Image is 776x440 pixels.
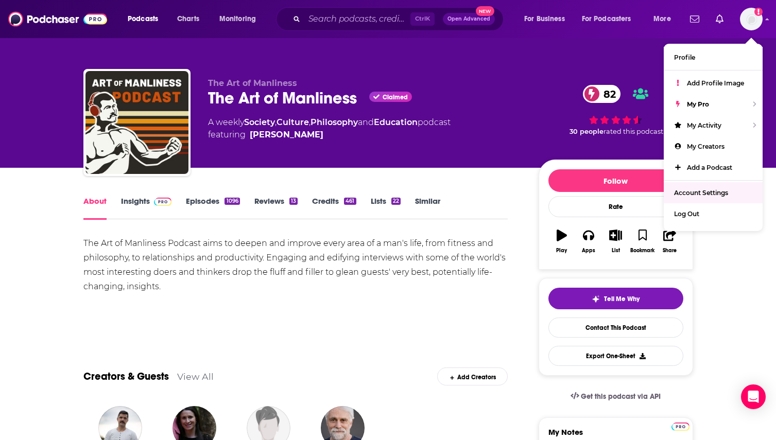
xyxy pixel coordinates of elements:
span: Open Advanced [447,16,490,22]
a: InsightsPodchaser Pro [121,196,172,220]
div: 461 [344,198,356,205]
div: Bookmark [630,248,654,254]
a: Charts [170,11,205,27]
button: Open AdvancedNew [443,13,495,25]
span: Add Profile Image [687,79,744,87]
a: Similar [415,196,440,220]
span: Claimed [383,95,408,100]
span: , [275,117,277,127]
button: Show profile menu [740,8,763,30]
span: The Art of Manliness [208,78,297,88]
span: My Pro [687,100,709,108]
span: My Activity [687,121,721,129]
button: List [602,223,629,260]
span: Profile [674,54,695,61]
button: open menu [575,11,646,27]
div: Apps [582,248,595,254]
img: Podchaser Pro [154,198,172,206]
div: List [612,248,620,254]
img: User Profile [740,8,763,30]
div: Rate [548,196,683,217]
a: Show notifications dropdown [712,10,728,28]
a: Add Profile Image [664,73,763,94]
a: Philosophy [311,117,358,127]
a: Reviews13 [254,196,298,220]
span: featuring [208,129,451,141]
a: View All [177,371,214,382]
svg: Add a profile image [754,8,763,16]
span: Tell Me Why [604,295,640,303]
a: Society [244,117,275,127]
button: open menu [646,11,684,27]
a: Profile [664,47,763,68]
span: More [653,12,671,26]
a: Culture [277,117,309,127]
a: Credits461 [312,196,356,220]
span: Logged in as Maria.Tullin [740,8,763,30]
span: New [476,6,494,16]
div: The Art of Manliness Podcast aims to deepen and improve every area of a man's life, from fitness ... [83,236,508,294]
button: Apps [575,223,602,260]
button: open menu [120,11,171,27]
div: Play [556,248,567,254]
span: Monitoring [219,12,256,26]
span: My Creators [687,143,725,150]
a: Brett McKay [250,129,323,141]
button: tell me why sparkleTell Me Why [548,288,683,309]
a: About [83,196,107,220]
span: Log Out [674,210,699,218]
div: Open Intercom Messenger [741,384,766,409]
div: Share [663,248,677,254]
span: Add a Podcast [687,164,732,171]
img: tell me why sparkle [592,295,600,303]
ul: Show profile menu [664,44,763,231]
img: Podchaser - Follow, Share and Rate Podcasts [8,9,107,29]
a: Get this podcast via API [562,384,669,409]
a: My Creators [664,136,763,157]
div: 1096 [225,198,239,205]
div: 22 [391,198,401,205]
a: Education [374,117,418,127]
button: Play [548,223,575,260]
span: Charts [177,12,199,26]
button: Bookmark [629,223,656,260]
span: For Podcasters [582,12,631,26]
a: Show notifications dropdown [686,10,703,28]
span: , [309,117,311,127]
div: Add Creators [437,367,508,385]
img: Podchaser Pro [671,423,689,431]
span: rated this podcast [603,128,663,135]
div: A weekly podcast [208,116,451,141]
span: Ctrl K [410,12,435,26]
a: Creators & Guests [83,370,169,383]
button: Export One-Sheet [548,346,683,366]
a: Pro website [671,421,689,431]
button: Follow [548,169,683,192]
a: 82 [583,85,621,103]
button: open menu [517,11,578,27]
button: open menu [212,11,269,27]
span: 82 [593,85,621,103]
a: Add a Podcast [664,157,763,178]
span: For Business [524,12,565,26]
a: Lists22 [371,196,401,220]
span: Get this podcast via API [581,392,661,401]
span: 30 people [570,128,603,135]
span: Account Settings [674,189,728,197]
a: Contact This Podcast [548,318,683,338]
span: Podcasts [128,12,158,26]
a: Episodes1096 [186,196,239,220]
button: Share [656,223,683,260]
div: 82 30 peoplerated this podcast [539,78,693,142]
img: The Art of Manliness [85,71,188,174]
div: Search podcasts, credits, & more... [286,7,513,31]
a: Account Settings [664,182,763,203]
input: Search podcasts, credits, & more... [304,11,410,27]
div: 13 [289,198,298,205]
span: and [358,117,374,127]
